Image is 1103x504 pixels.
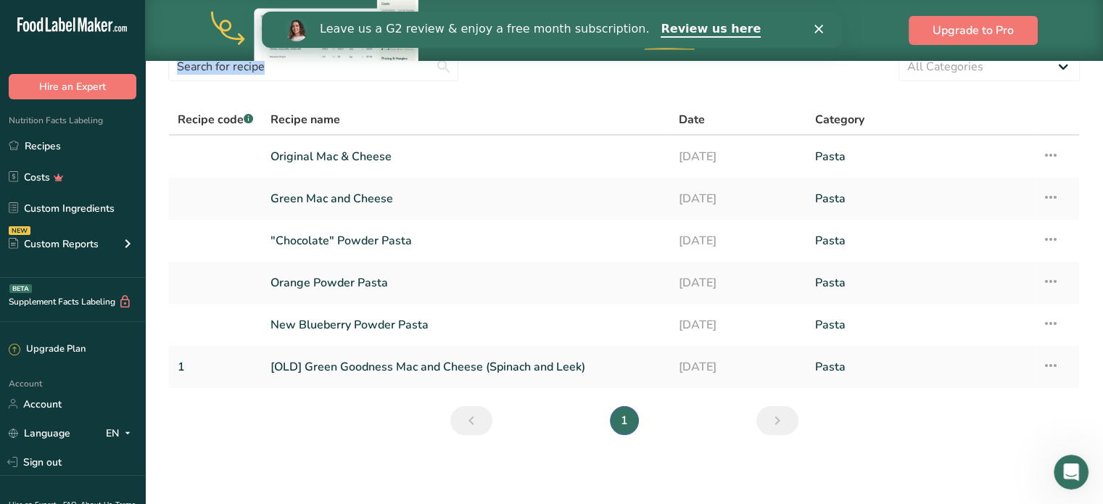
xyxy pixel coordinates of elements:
[270,183,661,214] a: Green Mac and Cheese
[270,141,661,172] a: Original Mac & Cheese
[450,406,492,435] a: Previous page
[9,74,136,99] button: Hire an Expert
[815,268,1025,298] a: Pasta
[679,111,705,128] span: Date
[553,13,567,22] div: Close
[178,352,253,382] a: 1
[262,12,842,48] iframe: Intercom live chat banner
[679,310,798,340] a: [DATE]
[815,111,864,128] span: Category
[168,52,458,81] input: Search for recipe
[270,268,661,298] a: Orange Powder Pasta
[9,284,32,293] div: BETA
[679,183,798,214] a: [DATE]
[909,16,1038,45] button: Upgrade to Pro
[679,226,798,256] a: [DATE]
[815,183,1025,214] a: Pasta
[815,352,1025,382] a: Pasta
[815,226,1025,256] a: Pasta
[1054,455,1088,489] iframe: Intercom live chat
[560,1,777,61] div: Upgrade to Pro
[815,310,1025,340] a: Pasta
[679,268,798,298] a: [DATE]
[270,226,661,256] a: "Chocolate" Powder Pasta
[270,310,661,340] a: New Blueberry Powder Pasta
[106,424,136,442] div: EN
[270,352,661,382] a: [OLD] Green Goodness Mac and Cheese (Spinach and Leek)
[178,112,253,128] span: Recipe code
[679,352,798,382] a: [DATE]
[679,141,798,172] a: [DATE]
[9,236,99,252] div: Custom Reports
[9,342,86,357] div: Upgrade Plan
[756,406,798,435] a: Next page
[815,141,1025,172] a: Pasta
[270,111,340,128] span: Recipe name
[9,226,30,235] div: NEW
[933,22,1014,39] span: Upgrade to Pro
[9,421,70,446] a: Language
